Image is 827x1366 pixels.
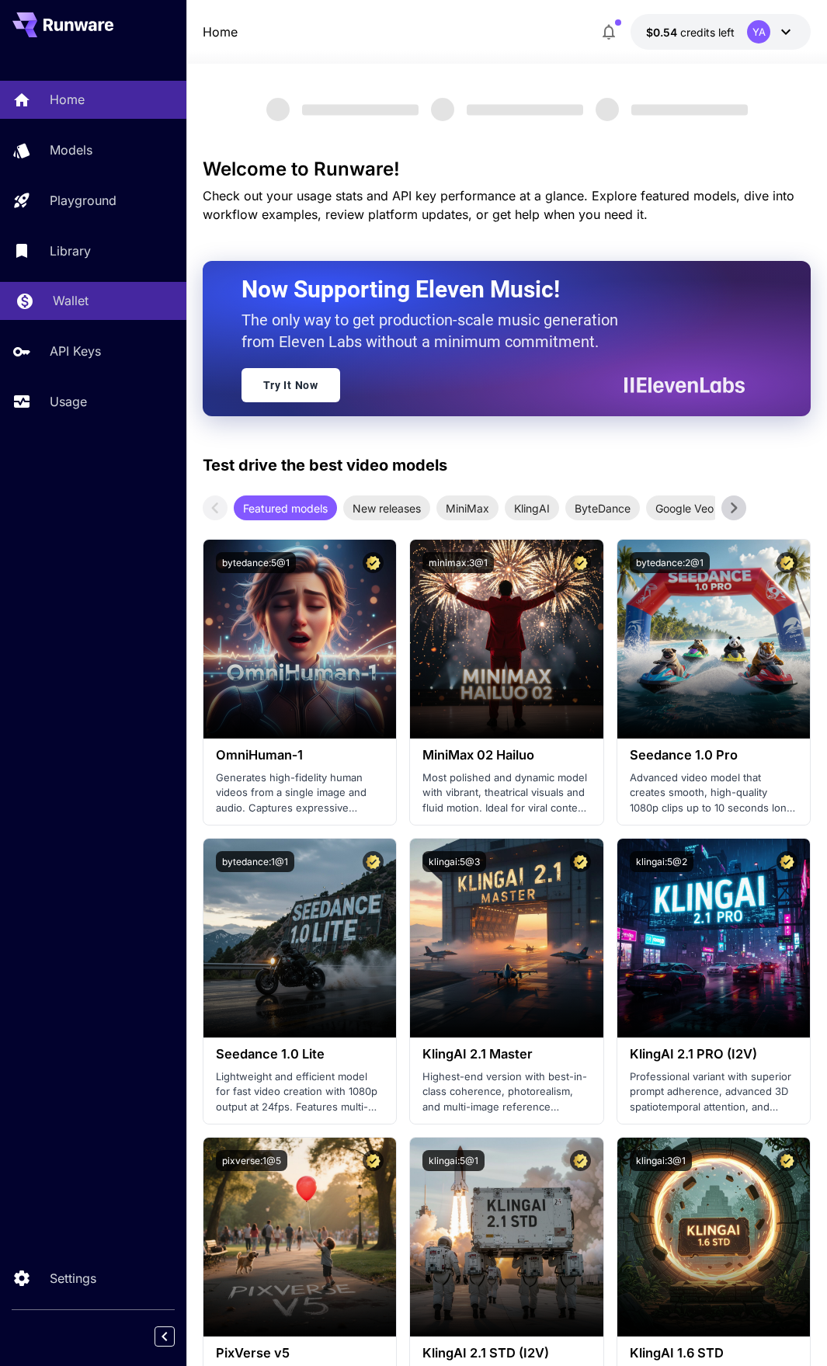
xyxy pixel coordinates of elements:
img: alt [617,1138,811,1336]
p: Test drive the best video models [203,454,447,477]
span: KlingAI [505,500,559,516]
img: alt [617,540,811,739]
span: $0.54 [646,26,680,39]
button: klingai:5@2 [630,851,693,872]
h3: KlingAI 2.1 STD (I2V) [422,1346,591,1361]
nav: breadcrumb [203,23,238,41]
p: Highest-end version with best-in-class coherence, photorealism, and multi-image reference capabil... [422,1069,591,1115]
button: bytedance:1@1 [216,851,294,872]
p: API Keys [50,342,101,360]
img: alt [617,839,811,1038]
div: ByteDance [565,495,640,520]
p: Lightweight and efficient model for fast video creation with 1080p output at 24fps. Features mult... [216,1069,384,1115]
button: bytedance:5@1 [216,552,296,573]
span: credits left [680,26,735,39]
button: Certified Model – Vetted for best performance and includes a commercial license. [363,552,384,573]
span: Featured models [234,500,337,516]
h3: KlingAI 1.6 STD [630,1346,798,1361]
button: Certified Model – Vetted for best performance and includes a commercial license. [570,1150,591,1171]
div: New releases [343,495,430,520]
img: alt [203,839,397,1038]
button: klingai:3@1 [630,1150,692,1171]
p: Professional variant with superior prompt adherence, advanced 3D spatiotemporal attention, and ci... [630,1069,798,1115]
button: Certified Model – Vetted for best performance and includes a commercial license. [777,1150,797,1171]
p: Advanced video model that creates smooth, high-quality 1080p clips up to 10 seconds long. Great f... [630,770,798,816]
span: MiniMax [436,500,499,516]
div: Collapse sidebar [166,1323,186,1350]
span: Check out your usage stats and API key performance at a glance. Explore featured models, dive int... [203,188,794,222]
button: Certified Model – Vetted for best performance and includes a commercial license. [363,1150,384,1171]
h3: KlingAI 2.1 PRO (I2V) [630,1047,798,1062]
p: Generates high-fidelity human videos from a single image and audio. Captures expressive motion, l... [216,770,384,816]
h3: OmniHuman‑1 [216,748,384,763]
div: $0.5388 [646,24,735,40]
div: YA [747,20,770,43]
p: Usage [50,392,87,411]
a: Try It Now [241,368,340,402]
button: minimax:3@1 [422,552,494,573]
h3: Welcome to Runware! [203,158,811,180]
button: klingai:5@1 [422,1150,485,1171]
img: alt [203,540,397,739]
div: KlingAI [505,495,559,520]
span: New releases [343,500,430,516]
p: Models [50,141,92,159]
div: Google Veo [646,495,723,520]
button: Collapse sidebar [155,1326,175,1347]
p: Library [50,242,91,260]
p: Home [50,90,85,109]
button: Certified Model – Vetted for best performance and includes a commercial license. [570,851,591,872]
button: $0.5388YA [631,14,811,50]
p: Wallet [53,291,89,310]
div: MiniMax [436,495,499,520]
span: Google Veo [646,500,723,516]
h3: PixVerse v5 [216,1346,384,1361]
button: Certified Model – Vetted for best performance and includes a commercial license. [570,552,591,573]
h2: Now Supporting Eleven Music! [241,275,734,304]
button: pixverse:1@5 [216,1150,287,1171]
h3: MiniMax 02 Hailuo [422,748,591,763]
button: Certified Model – Vetted for best performance and includes a commercial license. [777,552,797,573]
button: Certified Model – Vetted for best performance and includes a commercial license. [777,851,797,872]
p: Most polished and dynamic model with vibrant, theatrical visuals and fluid motion. Ideal for vira... [422,770,591,816]
button: Certified Model – Vetted for best performance and includes a commercial license. [363,851,384,872]
img: alt [203,1138,397,1336]
img: alt [410,839,603,1038]
span: ByteDance [565,500,640,516]
img: alt [410,1138,603,1336]
h3: Seedance 1.0 Lite [216,1047,384,1062]
img: alt [410,540,603,739]
a: Home [203,23,238,41]
p: Settings [50,1269,96,1288]
h3: Seedance 1.0 Pro [630,748,798,763]
p: The only way to get production-scale music generation from Eleven Labs without a minimum commitment. [241,309,630,353]
div: Featured models [234,495,337,520]
p: Playground [50,191,116,210]
button: klingai:5@3 [422,851,486,872]
button: bytedance:2@1 [630,552,710,573]
h3: KlingAI 2.1 Master [422,1047,591,1062]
